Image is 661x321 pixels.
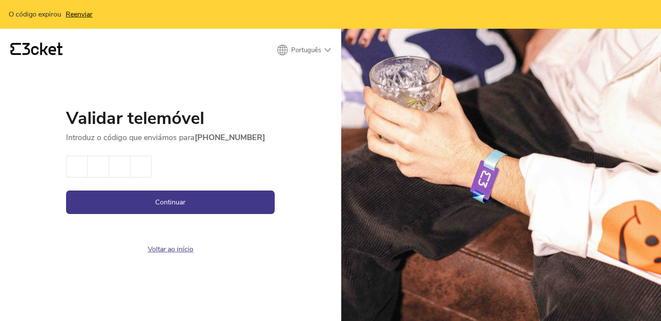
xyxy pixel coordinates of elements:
[10,43,21,55] g: {' '}
[66,132,275,143] p: Introduz o código que enviámos para
[66,110,275,132] h1: Validar telemóvel
[195,132,265,143] strong: [PHONE_NUMBER]
[9,10,61,18] span: O código expirou
[66,191,275,214] button: Continuar
[10,43,63,57] a: {' '}
[148,244,193,254] a: Voltar ao início
[61,10,93,18] button: Reenviar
